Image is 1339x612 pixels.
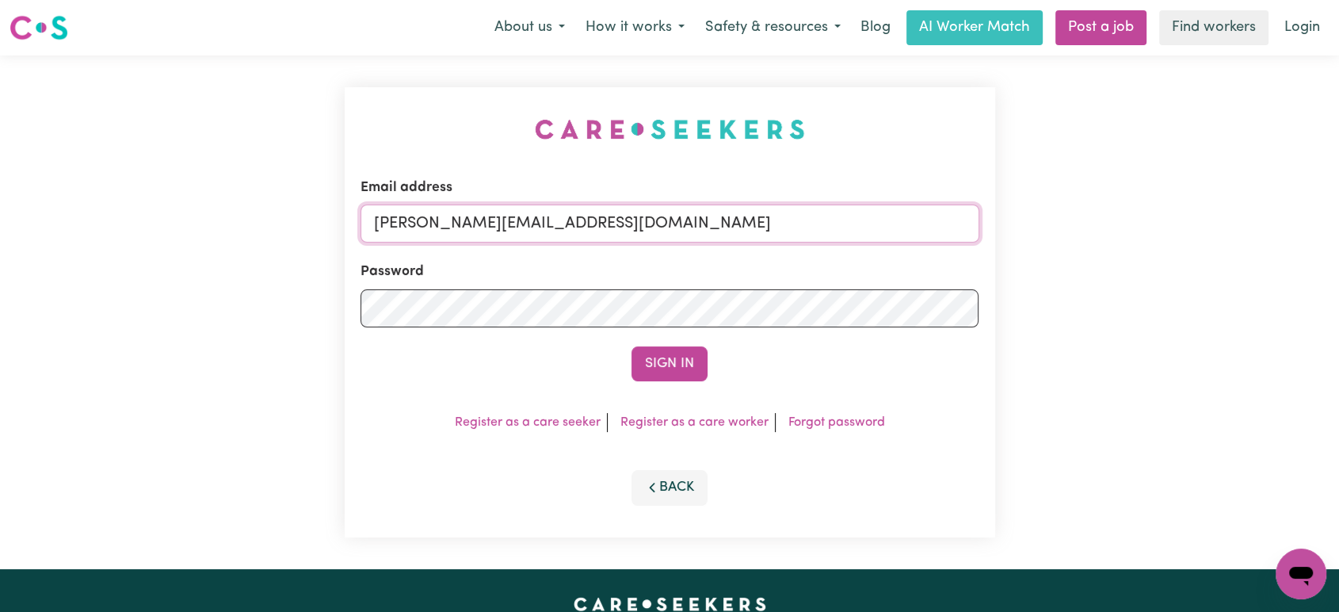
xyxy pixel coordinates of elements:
[1276,549,1326,599] iframe: Button to launch messaging window
[575,11,695,44] button: How it works
[574,598,766,610] a: Careseekers home page
[1275,10,1329,45] a: Login
[1055,10,1146,45] a: Post a job
[1159,10,1268,45] a: Find workers
[631,346,708,381] button: Sign In
[620,416,769,429] a: Register as a care worker
[455,416,601,429] a: Register as a care seeker
[695,11,851,44] button: Safety & resources
[851,10,900,45] a: Blog
[360,205,979,243] input: Email address
[10,10,68,46] a: Careseekers logo
[484,11,575,44] button: About us
[10,13,68,42] img: Careseekers logo
[631,470,708,505] button: Back
[788,416,885,429] a: Forgot password
[360,178,452,198] label: Email address
[360,262,424,282] label: Password
[906,10,1043,45] a: AI Worker Match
